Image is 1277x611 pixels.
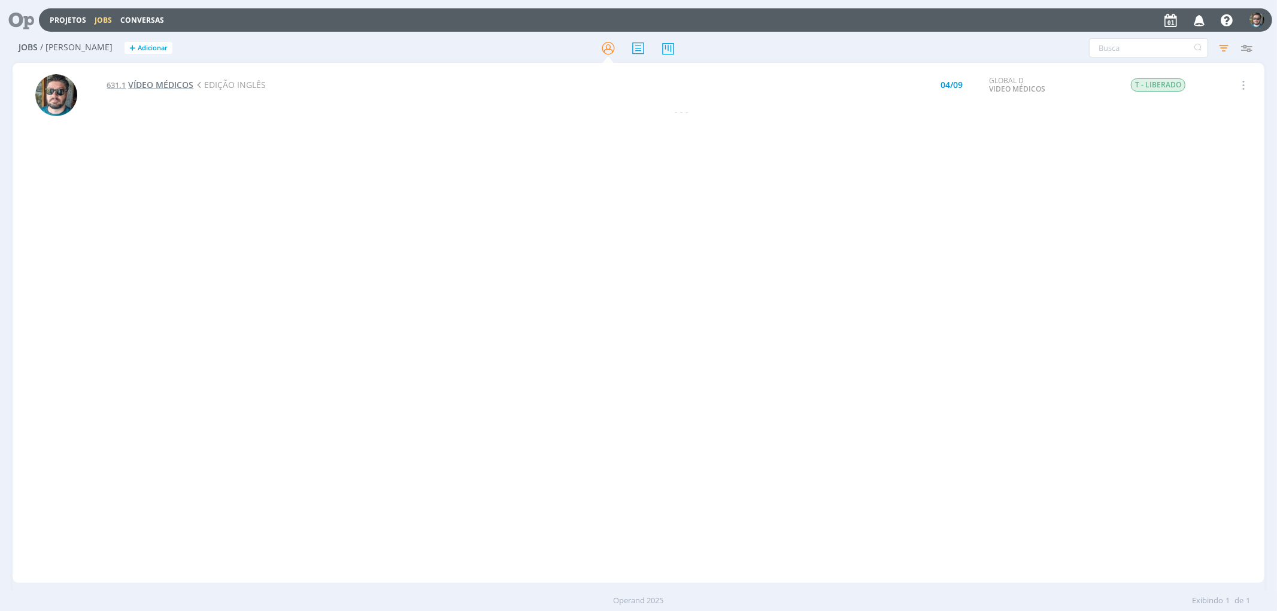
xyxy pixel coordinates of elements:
[989,84,1045,94] a: VIDEO MÉDICOS
[40,42,113,53] span: / [PERSON_NAME]
[1131,78,1185,92] span: T - LIBERADO
[989,77,1112,94] div: GLOBAL D
[50,15,86,25] a: Projetos
[35,74,77,116] img: R
[1246,595,1250,607] span: 1
[117,16,168,25] button: Conversas
[138,44,168,52] span: Adicionar
[1249,13,1264,28] img: R
[46,16,90,25] button: Projetos
[107,79,193,90] a: 631.1VÍDEO MÉDICOS
[120,15,164,25] a: Conversas
[1226,595,1230,607] span: 1
[129,42,135,54] span: +
[95,15,112,25] a: Jobs
[941,81,963,89] div: 04/09
[19,42,38,53] span: Jobs
[1089,38,1208,57] input: Busca
[107,80,126,90] span: 631.1
[1234,595,1243,607] span: de
[128,79,193,90] span: VÍDEO MÉDICOS
[193,79,266,90] span: EDIÇÃO INGLÊS
[1192,595,1223,607] span: Exibindo
[1249,10,1265,31] button: R
[99,105,1264,118] div: - - -
[91,16,116,25] button: Jobs
[125,42,172,54] button: +Adicionar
